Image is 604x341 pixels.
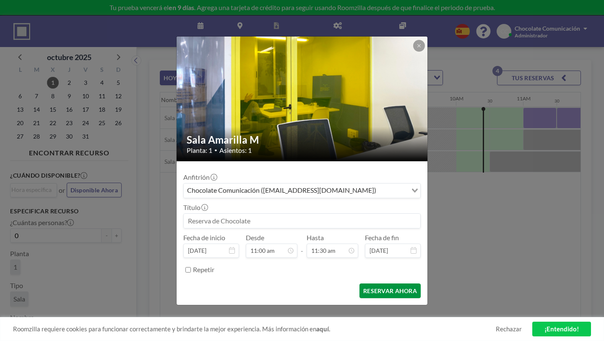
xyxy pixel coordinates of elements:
[184,184,420,198] div: Search for option
[187,146,212,155] span: Planta: 1
[246,233,264,242] label: Desde
[379,185,406,196] input: Search for option
[214,147,217,153] span: •
[359,283,421,298] button: RESERVAR AHORA
[307,233,324,242] label: Hasta
[316,325,330,333] a: aquí.
[187,134,418,146] h2: Sala Amarilla M
[219,146,252,155] span: Asientos: 1
[183,233,225,242] label: Fecha de inicio
[183,203,207,212] label: Título
[183,173,216,181] label: Anfitrión
[496,325,522,333] a: Rechazar
[13,325,496,333] span: Roomzilla requiere cookies para funcionar correctamente y brindarte la mejor experiencia. Más inf...
[193,265,214,274] label: Repetir
[365,233,399,242] label: Fecha de fin
[177,4,428,193] img: 537.jpg
[301,236,303,255] span: -
[185,185,378,196] span: Chocolate Comunicación ([EMAIL_ADDRESS][DOMAIN_NAME])
[532,322,591,336] a: ¡Entendido!
[184,214,420,228] input: Reserva de Chocolate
